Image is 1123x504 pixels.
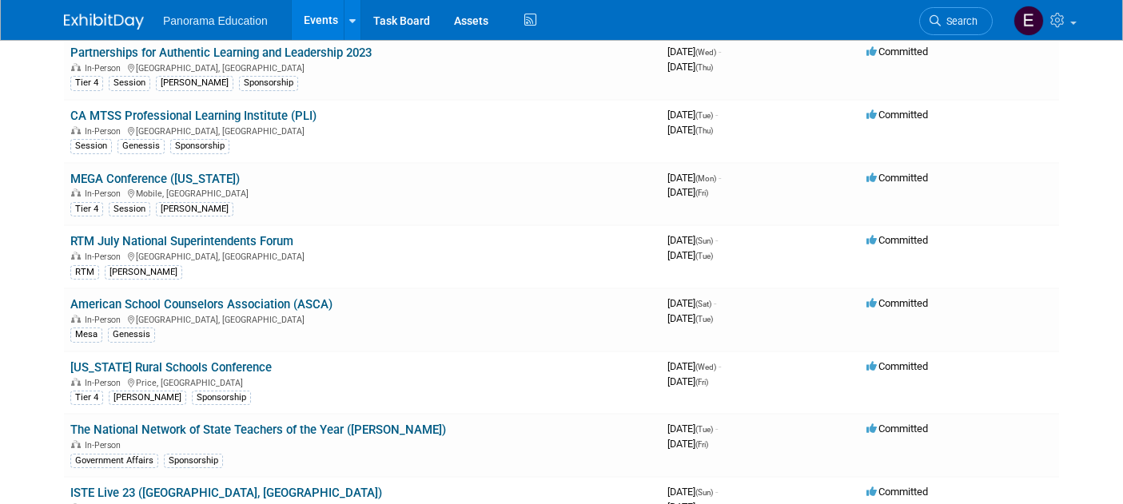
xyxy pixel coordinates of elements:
[192,391,251,405] div: Sponsorship
[70,423,446,437] a: The National Network of State Teachers of the Year ([PERSON_NAME])
[667,172,721,184] span: [DATE]
[866,46,928,58] span: Committed
[71,189,81,196] img: In-Person Event
[70,265,99,280] div: RTM
[715,486,718,498] span: -
[695,111,713,120] span: (Tue)
[866,360,928,372] span: Committed
[919,7,993,35] a: Search
[71,252,81,260] img: In-Person Event
[71,440,81,448] img: In-Person Event
[695,174,716,183] span: (Mon)
[866,172,928,184] span: Committed
[70,186,655,199] div: Mobile, [GEOGRAPHIC_DATA]
[667,249,713,261] span: [DATE]
[239,76,298,90] div: Sponsorship
[71,378,81,386] img: In-Person Event
[695,488,713,497] span: (Sun)
[70,360,272,375] a: [US_STATE] Rural Schools Conference
[866,297,928,309] span: Committed
[719,360,721,372] span: -
[85,189,125,199] span: In-Person
[715,234,718,246] span: -
[70,297,333,312] a: American School Counselors Association (ASCA)
[715,423,718,435] span: -
[667,297,716,309] span: [DATE]
[70,76,103,90] div: Tier 4
[667,375,708,387] span: [DATE]
[695,363,716,371] span: (Wed)
[71,315,81,323] img: In-Person Event
[71,63,81,71] img: In-Person Event
[1013,6,1044,36] img: External Events Calendar
[85,315,125,325] span: In-Person
[941,15,978,27] span: Search
[695,189,708,197] span: (Fri)
[70,202,103,216] div: Tier 4
[109,202,150,216] div: Session
[667,186,708,198] span: [DATE]
[667,109,718,121] span: [DATE]
[70,234,293,248] a: RTM July National Superintendents Forum
[70,454,158,468] div: Government Affairs
[164,454,223,468] div: Sponsorship
[695,252,713,260] span: (Tue)
[667,234,718,246] span: [DATE]
[170,139,229,153] div: Sponsorship
[866,423,928,435] span: Committed
[108,327,155,342] div: Genessis
[109,76,150,90] div: Session
[667,486,718,498] span: [DATE]
[105,265,182,280] div: [PERSON_NAME]
[156,202,233,216] div: [PERSON_NAME]
[70,109,317,123] a: CA MTSS Professional Learning Institute (PLI)
[667,61,713,73] span: [DATE]
[70,391,103,405] div: Tier 4
[70,46,372,60] a: Partnerships for Authentic Learning and Leadership 2023
[667,312,713,324] span: [DATE]
[719,46,721,58] span: -
[695,378,708,387] span: (Fri)
[85,440,125,450] span: In-Person
[667,423,718,435] span: [DATE]
[85,126,125,137] span: In-Person
[64,14,144,30] img: ExhibitDay
[695,63,713,72] span: (Thu)
[695,48,716,57] span: (Wed)
[667,124,713,136] span: [DATE]
[70,139,112,153] div: Session
[695,315,713,323] span: (Tue)
[85,378,125,388] span: In-Person
[109,391,186,405] div: [PERSON_NAME]
[70,249,655,262] div: [GEOGRAPHIC_DATA], [GEOGRAPHIC_DATA]
[866,486,928,498] span: Committed
[85,63,125,73] span: In-Person
[719,172,721,184] span: -
[70,486,382,500] a: ISTE Live 23 ([GEOGRAPHIC_DATA], [GEOGRAPHIC_DATA])
[667,360,721,372] span: [DATE]
[695,425,713,434] span: (Tue)
[695,126,713,135] span: (Thu)
[695,300,711,308] span: (Sat)
[70,124,655,137] div: [GEOGRAPHIC_DATA], [GEOGRAPHIC_DATA]
[70,172,240,186] a: MEGA Conference ([US_STATE])
[71,126,81,134] img: In-Person Event
[117,139,165,153] div: Genessis
[70,327,102,342] div: Mesa
[695,236,713,245] span: (Sun)
[714,297,716,309] span: -
[866,109,928,121] span: Committed
[156,76,233,90] div: [PERSON_NAME]
[695,440,708,449] span: (Fri)
[667,438,708,450] span: [DATE]
[866,234,928,246] span: Committed
[70,312,655,325] div: [GEOGRAPHIC_DATA], [GEOGRAPHIC_DATA]
[667,46,721,58] span: [DATE]
[715,109,718,121] span: -
[85,252,125,262] span: In-Person
[70,375,655,388] div: Price, [GEOGRAPHIC_DATA]
[70,61,655,73] div: [GEOGRAPHIC_DATA], [GEOGRAPHIC_DATA]
[163,14,268,27] span: Panorama Education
